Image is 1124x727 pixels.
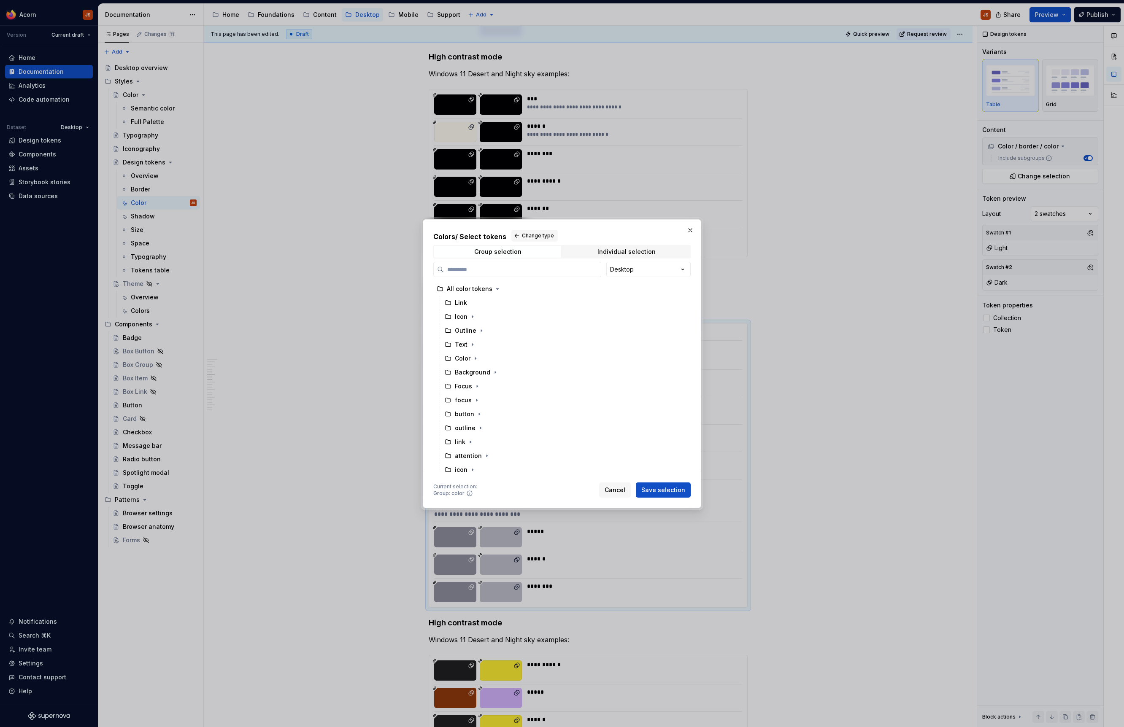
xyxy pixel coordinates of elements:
button: Change type [511,230,558,242]
div: outline [455,424,476,432]
div: All color tokens [447,285,492,293]
div: Icon [455,312,467,321]
div: Individual selection [597,248,656,255]
div: button [455,410,474,418]
div: Link [455,299,467,307]
div: Text [455,340,467,349]
div: Background [455,368,490,377]
div: Current selection : [433,483,477,490]
div: Focus [455,382,472,390]
div: Outline [455,326,476,335]
span: Cancel [605,486,625,494]
div: attention [455,452,482,460]
span: Change type [522,232,554,239]
div: link [455,438,465,446]
div: focus [455,396,472,404]
div: icon [455,466,467,474]
div: Group selection [474,248,521,255]
h2: Colors / Select tokens [433,230,691,242]
button: Save selection [636,482,691,498]
button: Cancel [599,482,631,498]
div: Group: color [433,490,465,497]
div: Color [455,354,470,363]
span: Save selection [641,486,685,494]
